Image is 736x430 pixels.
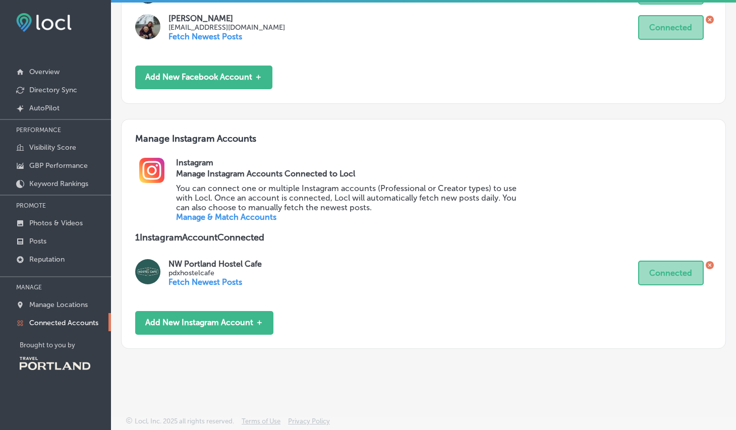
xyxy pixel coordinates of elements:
p: Fetch Newest Posts [168,32,285,41]
p: Keyword Rankings [29,179,88,188]
h3: Manage Instagram Accounts Connected to Locl [176,169,524,178]
p: Locl, Inc. 2025 all rights reserved. [135,417,234,425]
p: GBP Performance [29,161,88,170]
button: Add New Instagram Account ＋ [135,311,273,335]
a: Manage & Match Accounts [176,212,276,222]
button: Connected [638,15,704,40]
p: Photos & Videos [29,219,83,227]
p: Visibility Score [29,143,76,152]
p: Manage Locations [29,300,88,309]
p: You can connect one or multiple Instagram accounts (Professional or Creator types) to use with Lo... [176,183,524,212]
p: Connected Accounts [29,319,98,327]
img: fda3e92497d09a02dc62c9cd864e3231.png [16,13,72,32]
p: Fetch Newest Posts [168,277,262,287]
p: pdxhostelcafe [168,269,262,277]
button: Add New Facebook Account ＋ [135,66,272,89]
a: Privacy Policy [288,417,330,430]
a: Terms of Use [242,417,280,430]
h2: Instagram [176,158,712,167]
p: Overview [29,68,60,76]
p: AutoPilot [29,104,60,112]
p: Posts [29,237,46,245]
p: [PERSON_NAME] [168,14,285,23]
p: NW Portland Hostel Cafe [168,259,262,269]
p: 1 Instagram Account Connected [135,232,712,243]
p: Directory Sync [29,86,77,94]
p: Reputation [29,255,65,264]
button: Connected [638,261,704,285]
img: Travel Portland [20,357,90,370]
p: [EMAIL_ADDRESS][DOMAIN_NAME] [168,23,285,32]
p: Brought to you by [20,341,111,349]
h3: Manage Instagram Accounts [135,133,712,158]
